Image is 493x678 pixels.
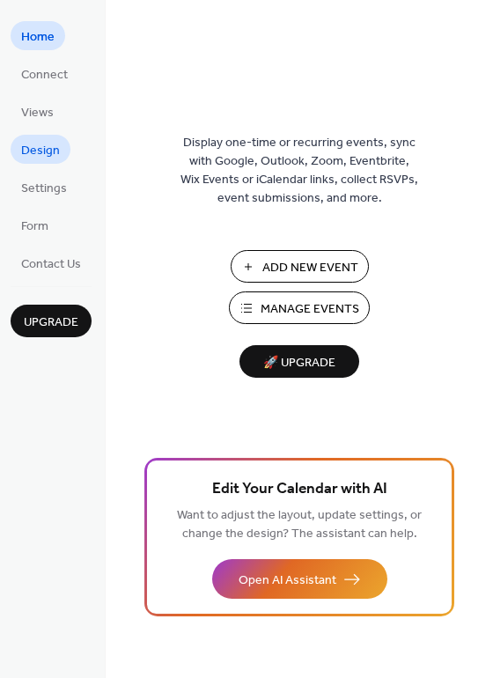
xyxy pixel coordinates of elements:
[24,313,78,332] span: Upgrade
[11,21,65,50] a: Home
[11,173,77,202] a: Settings
[212,477,387,502] span: Edit Your Calendar with AI
[11,135,70,164] a: Design
[250,351,349,375] span: 🚀 Upgrade
[11,97,64,126] a: Views
[180,134,418,208] span: Display one-time or recurring events, sync with Google, Outlook, Zoom, Eventbrite, Wix Events or ...
[231,250,369,283] button: Add New Event
[262,259,358,277] span: Add New Event
[11,248,92,277] a: Contact Us
[21,142,60,160] span: Design
[239,571,336,590] span: Open AI Assistant
[177,504,422,546] span: Want to adjust the layout, update settings, or change the design? The assistant can help.
[21,66,68,85] span: Connect
[21,28,55,47] span: Home
[21,217,48,236] span: Form
[21,180,67,198] span: Settings
[11,305,92,337] button: Upgrade
[212,559,387,599] button: Open AI Assistant
[21,255,81,274] span: Contact Us
[21,104,54,122] span: Views
[11,210,59,240] a: Form
[11,59,78,88] a: Connect
[239,345,359,378] button: 🚀 Upgrade
[261,300,359,319] span: Manage Events
[229,291,370,324] button: Manage Events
